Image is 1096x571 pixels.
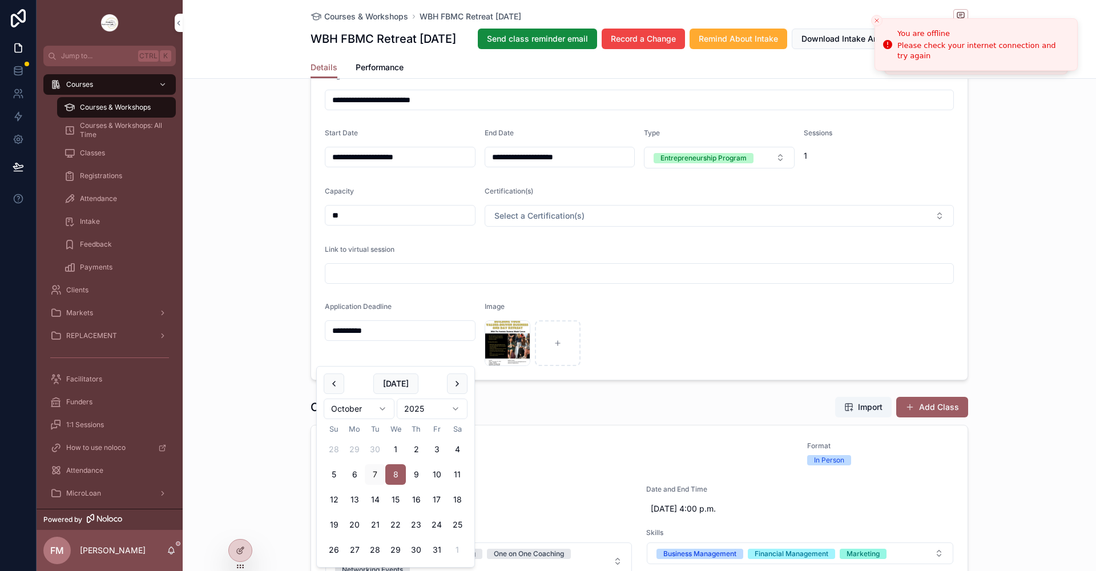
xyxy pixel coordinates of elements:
span: Download Intake Answers [801,33,901,45]
button: Sunday, October 19th, 2025 [324,514,344,535]
button: Sunday, October 5th, 2025 [324,464,344,485]
button: Send class reminder email [478,29,597,49]
button: Monday, October 27th, 2025 [344,540,365,560]
span: Markets [66,308,93,317]
div: Entrepreneurship Program [660,153,747,163]
button: Select Button [644,147,795,168]
span: Program Modules and Focus [325,528,632,537]
span: Sessions [804,128,832,137]
span: Intake [80,217,100,226]
button: Wednesday, October 15th, 2025 [385,489,406,510]
a: Attendance [57,188,176,209]
a: How to use noloco [43,437,176,458]
button: Friday, October 3rd, 2025 [426,439,447,460]
span: Date and Time [325,485,632,494]
a: Markets [43,303,176,323]
span: Start Date [325,128,358,137]
span: Feedback [80,240,112,249]
span: Classes [80,148,105,158]
button: Tuesday, October 28th, 2025 [365,540,385,560]
span: Remind About Intake [699,33,778,45]
a: Feedback [57,234,176,255]
button: Wednesday, October 1st, 2025 [385,439,406,460]
button: Saturday, October 18th, 2025 [447,489,468,510]
span: Ctrl [138,50,159,62]
a: REPLACEMENT [43,325,176,346]
a: Details [311,57,337,79]
span: Type [644,128,660,137]
span: Link to virtual session [325,245,394,254]
button: Saturday, November 1st, 2025 [447,540,468,560]
a: Facilitators [43,369,176,389]
button: Friday, October 17th, 2025 [426,489,447,510]
button: Thursday, October 9th, 2025 [406,464,426,485]
span: Select a Certification(s) [494,210,585,222]
span: Clients [66,285,88,295]
th: Wednesday [385,424,406,435]
button: Download Intake Answers [792,29,911,49]
span: Name [325,441,793,451]
span: Import [858,401,883,413]
a: Classes [57,143,176,163]
button: Sunday, October 26th, 2025 [324,540,344,560]
button: Monday, September 29th, 2025 [344,439,365,460]
div: Financial Management [755,549,828,559]
span: Courses & Workshops [324,11,408,22]
table: October 2025 [324,424,468,560]
span: WBH FBMC Workshop [DATE] Day 1 [329,460,789,471]
span: Record a Change [611,33,676,45]
span: Attendance [80,194,117,203]
button: Wednesday, October 29th, 2025 [385,540,406,560]
span: 1:1 Sessions [66,420,104,429]
span: Registrations [80,171,122,180]
button: Unselect BUSINESS_MANAGEMENT [656,548,743,559]
button: Tuesday, October 14th, 2025 [365,489,385,510]
button: Add Class [896,397,968,417]
div: Business Management [663,549,736,559]
span: Send class reminder email [487,33,588,45]
button: Jump to...CtrlK [43,46,176,66]
span: Capacity [325,187,354,195]
div: Please check your internet connection and try again [897,41,1068,61]
button: Unselect FINANCIAL_MANAGEMENT [748,548,835,559]
th: Thursday [406,424,426,435]
span: Courses & Workshops: All Time [80,121,164,139]
span: Certification(s) [485,187,533,195]
div: scrollable content [37,66,183,509]
button: Saturday, October 11th, 2025 [447,464,468,485]
a: Attendance [43,460,176,481]
span: Date and End Time [646,485,954,494]
button: Monday, October 13th, 2025 [344,489,365,510]
div: One on One Coaching [494,549,564,559]
button: Thursday, October 2nd, 2025 [406,439,426,460]
button: Saturday, October 25th, 2025 [447,514,468,535]
a: Courses & Workshops [311,11,408,22]
th: Saturday [447,424,468,435]
th: Tuesday [365,424,385,435]
button: Remind About Intake [690,29,787,49]
span: Powered by [43,515,82,524]
th: Monday [344,424,365,435]
span: Funders [66,397,92,407]
a: Courses & Workshops: All Time [57,120,176,140]
span: Facilitators [66,375,102,384]
a: Powered by [37,509,183,530]
span: Attendance [66,466,103,475]
span: End Date [485,128,514,137]
span: Jump to... [61,51,134,61]
button: Select Button [647,542,953,564]
button: Import [835,397,892,417]
button: Sunday, October 12th, 2025 [324,489,344,510]
button: Friday, October 10th, 2025 [426,464,447,485]
button: Today, Tuesday, October 7th, 2025 [365,464,385,485]
button: Record a Change [602,29,685,49]
div: You are offline [897,28,1068,39]
a: Performance [356,57,404,80]
span: WBH FBMC Retreat [DATE] [420,11,521,22]
button: Thursday, October 23rd, 2025 [406,514,426,535]
span: Format [807,441,954,451]
button: Tuesday, September 30th, 2025 [365,439,385,460]
button: Friday, October 24th, 2025 [426,514,447,535]
button: Unselect ONE_ON_ONE_COACHING [487,548,571,559]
